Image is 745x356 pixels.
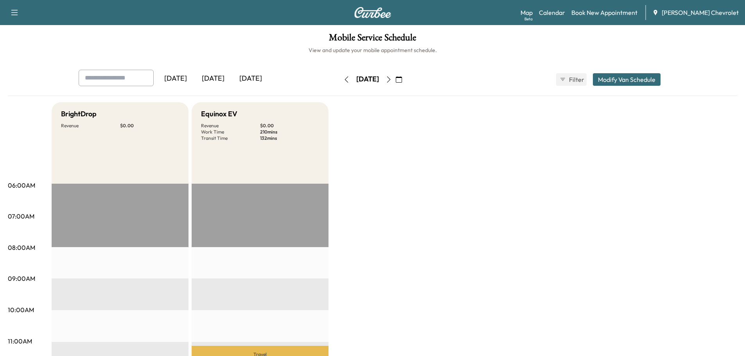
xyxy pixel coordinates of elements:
[232,70,269,88] div: [DATE]
[662,8,739,17] span: [PERSON_NAME] Chevrolet
[571,8,637,17] a: Book New Appointment
[8,46,737,54] h6: View and update your mobile appointment schedule.
[8,33,737,46] h1: Mobile Service Schedule
[556,73,587,86] button: Filter
[120,123,179,129] p: $ 0.00
[593,73,661,86] button: Modify Van Schedule
[194,70,232,88] div: [DATE]
[8,274,35,283] p: 09:00AM
[354,7,391,18] img: Curbee Logo
[260,135,319,141] p: 132 mins
[8,336,32,346] p: 11:00AM
[260,123,319,129] p: $ 0.00
[61,108,97,119] h5: BrightDrop
[201,108,237,119] h5: Equinox EV
[539,8,565,17] a: Calendar
[61,123,120,129] p: Revenue
[157,70,194,88] div: [DATE]
[569,75,583,84] span: Filter
[8,181,35,190] p: 06:00AM
[521,8,533,17] a: MapBeta
[524,16,533,22] div: Beta
[356,74,379,84] div: [DATE]
[8,211,34,221] p: 07:00AM
[201,129,260,135] p: Work Time
[201,123,260,129] p: Revenue
[201,135,260,141] p: Transit Time
[8,243,35,252] p: 08:00AM
[8,305,34,314] p: 10:00AM
[260,129,319,135] p: 210 mins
